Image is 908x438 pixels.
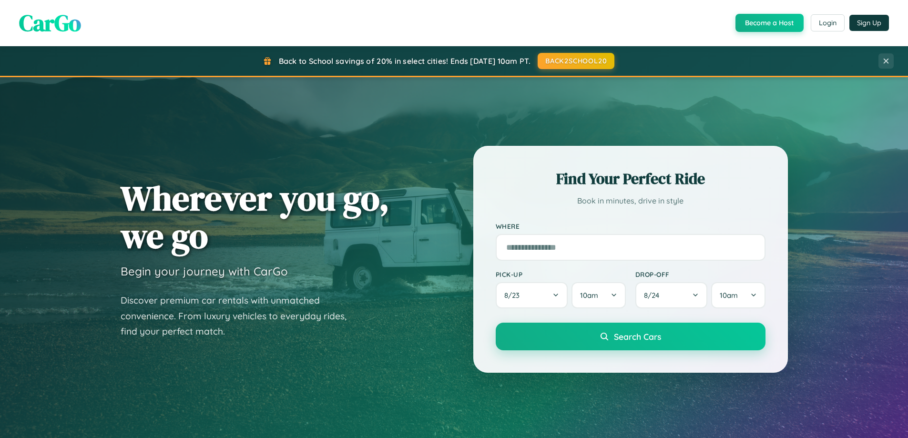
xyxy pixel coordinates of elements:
button: 10am [711,282,765,308]
span: CarGo [19,7,81,39]
button: 10am [571,282,625,308]
button: 8/24 [635,282,708,308]
button: Sign Up [849,15,889,31]
span: 8 / 24 [644,291,664,300]
h2: Find Your Perfect Ride [496,168,765,189]
button: Become a Host [735,14,804,32]
p: Book in minutes, drive in style [496,194,765,208]
p: Discover premium car rentals with unmatched convenience. From luxury vehicles to everyday rides, ... [121,293,359,339]
label: Drop-off [635,270,765,278]
span: 10am [580,291,598,300]
span: 10am [720,291,738,300]
h3: Begin your journey with CarGo [121,264,288,278]
label: Pick-up [496,270,626,278]
span: Search Cars [614,331,661,342]
span: Back to School savings of 20% in select cities! Ends [DATE] 10am PT. [279,56,531,66]
button: Login [811,14,845,31]
label: Where [496,222,765,230]
span: 8 / 23 [504,291,524,300]
h1: Wherever you go, we go [121,179,389,255]
button: 8/23 [496,282,568,308]
button: Search Cars [496,323,765,350]
button: BACK2SCHOOL20 [538,53,614,69]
